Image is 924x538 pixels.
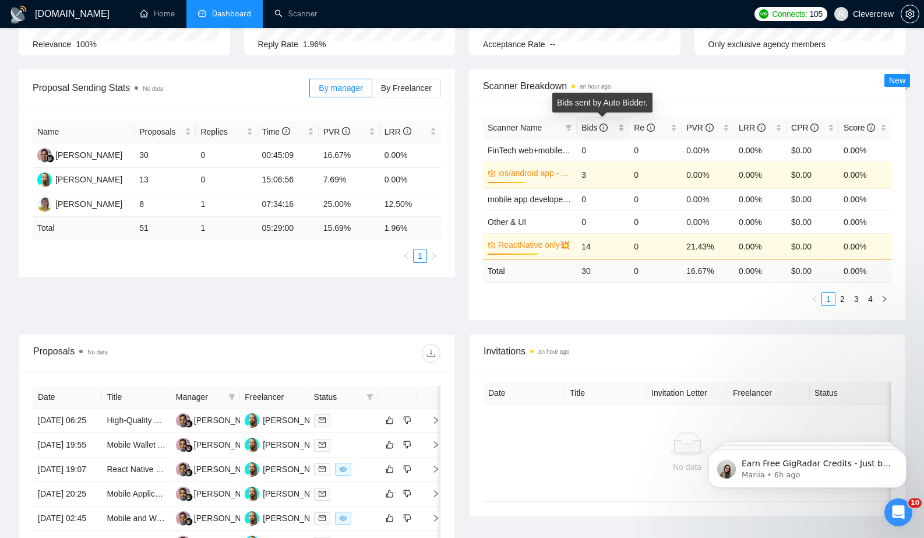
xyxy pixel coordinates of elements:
[836,293,849,305] a: 2
[403,127,411,135] span: info-circle
[422,465,440,473] span: right
[185,444,193,452] img: gigradar-bm.png
[400,438,414,452] button: dislike
[850,293,863,305] a: 3
[580,83,611,90] time: an hour ago
[577,259,629,282] td: 30
[498,238,570,251] a: ReactNative only💥
[901,5,919,23] button: setting
[839,210,891,233] td: 0.00%
[413,249,427,263] li: 1
[386,440,394,449] span: like
[176,438,191,452] img: AM
[810,382,891,405] th: Status
[787,139,839,161] td: $0.00
[37,148,52,163] img: AM
[263,512,330,525] div: [PERSON_NAME]
[245,511,259,526] img: DK
[33,344,237,363] div: Proposals
[881,296,888,303] span: right
[102,507,171,531] td: Mobile and Web Application Development for Innovative Idea
[400,511,414,525] button: dislike
[863,292,877,306] li: 4
[682,161,734,188] td: 0.00%
[493,460,881,473] div: No data
[383,462,397,476] button: like
[102,409,171,433] td: High-Quality AI-Driven Mobile App Development in React Native/Firebase
[245,439,330,449] a: DK[PERSON_NAME]
[759,9,768,19] img: upwork-logo.png
[176,439,261,449] a: AM[PERSON_NAME]
[176,391,224,403] span: Manager
[55,198,122,210] div: [PERSON_NAME]
[319,168,380,192] td: 7.69%
[581,123,608,132] span: Bids
[263,414,330,427] div: [PERSON_NAME]
[839,188,891,210] td: 0.00%
[647,382,728,405] th: Invitation Letter
[484,344,891,358] span: Invitations
[176,511,191,526] img: AM
[383,511,397,525] button: like
[386,514,394,523] span: like
[135,143,196,168] td: 30
[107,514,327,523] a: Mobile and Web Application Development for Innovative Idea
[258,168,319,192] td: 15:06:56
[383,487,397,501] button: like
[403,440,411,449] span: dislike
[787,233,839,259] td: $0.00
[135,121,196,143] th: Proposals
[185,493,193,501] img: gigradar-bm.png
[867,124,875,132] span: info-circle
[194,438,261,451] div: [PERSON_NAME]
[258,40,298,49] span: Reply Rate
[821,292,835,306] li: 1
[314,391,362,403] span: Status
[135,192,196,217] td: 8
[565,382,647,405] th: Title
[245,413,259,428] img: DK
[102,386,171,409] th: Title
[176,487,191,501] img: AM
[135,217,196,240] td: 51
[228,393,235,400] span: filter
[33,121,135,143] th: Name
[772,8,807,20] span: Connects:
[563,119,574,136] span: filter
[810,8,823,20] span: 105
[245,438,259,452] img: DK
[135,168,196,192] td: 13
[319,217,380,240] td: 15.69 %
[198,9,206,17] span: dashboard
[196,121,257,143] th: Replies
[366,393,373,400] span: filter
[102,433,171,458] td: Mobile Wallet App Development (similar to Apple Wallet, with biometric trigger)
[185,469,193,477] img: gigradar-bm.png
[577,188,629,210] td: 0
[538,349,569,355] time: an hour ago
[196,217,257,240] td: 1
[498,167,570,180] a: ios/android app - lavazza🦠
[577,161,629,188] td: 3
[708,40,826,49] span: Only exclusive agency members
[837,10,845,18] span: user
[787,259,839,282] td: $ 0.00
[55,149,122,161] div: [PERSON_NAME]
[37,174,122,184] a: DK[PERSON_NAME]
[383,438,397,452] button: like
[196,143,257,168] td: 0
[9,5,28,24] img: logo
[33,507,102,531] td: [DATE] 02:45
[380,192,441,217] td: 12.50%
[422,344,440,363] button: download
[245,487,259,501] img: DK
[196,168,257,192] td: 0
[380,143,441,168] td: 0.00%
[107,440,389,449] a: Mobile Wallet App Development (similar to Apple Wallet, with biometric trigger)
[107,416,372,425] a: High-Quality AI-Driven Mobile App Development in React Native/Firebase
[839,259,891,282] td: 0.00 %
[734,161,787,188] td: 0.00%
[245,415,330,424] a: DK[PERSON_NAME]
[282,127,290,135] span: info-circle
[33,386,102,409] th: Date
